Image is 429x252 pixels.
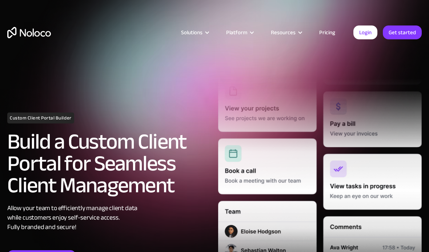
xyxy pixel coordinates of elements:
a: Get started [383,25,422,39]
div: Resources [271,28,296,37]
div: Platform [217,28,262,37]
a: home [7,27,51,38]
h1: Custom Client Portal Builder [7,113,74,123]
div: Platform [226,28,247,37]
div: Solutions [172,28,217,37]
h2: Build a Custom Client Portal for Seamless Client Management [7,131,211,196]
a: Pricing [310,28,344,37]
a: Login [353,25,377,39]
div: Resources [262,28,310,37]
div: Solutions [181,28,203,37]
div: Allow your team to efficiently manage client data while customers enjoy self-service access. Full... [7,204,211,232]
